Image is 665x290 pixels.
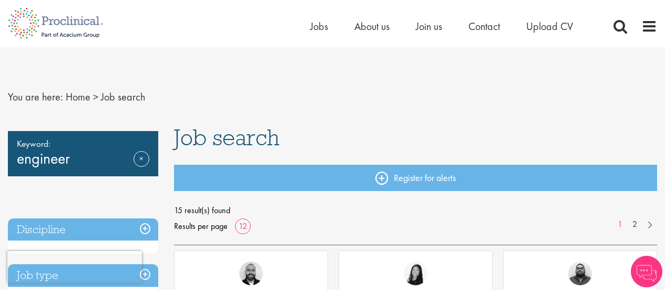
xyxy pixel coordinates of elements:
[354,19,390,33] a: About us
[174,203,657,218] span: 15 result(s) found
[310,19,328,33] a: Jobs
[174,165,657,191] a: Register for alerts
[404,262,427,285] img: Numhom Sudsok
[631,256,662,287] img: Chatbot
[627,218,642,231] a: 2
[174,123,280,152] span: Job search
[174,218,228,234] span: Results per page
[8,131,158,176] div: engineer
[416,19,442,33] a: Join us
[7,251,142,283] iframe: reCAPTCHA
[8,218,158,241] h3: Discipline
[612,218,628,231] a: 1
[235,221,251,232] a: 12
[17,136,149,151] span: Keyword:
[134,151,149,182] a: Remove
[568,262,592,285] img: Ashley Bennett
[239,262,263,285] img: Jordan Kiely
[93,90,98,104] span: >
[66,90,90,104] a: breadcrumb link
[101,90,145,104] span: Job search
[526,19,573,33] a: Upload CV
[8,90,63,104] span: You are here:
[468,19,500,33] a: Contact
